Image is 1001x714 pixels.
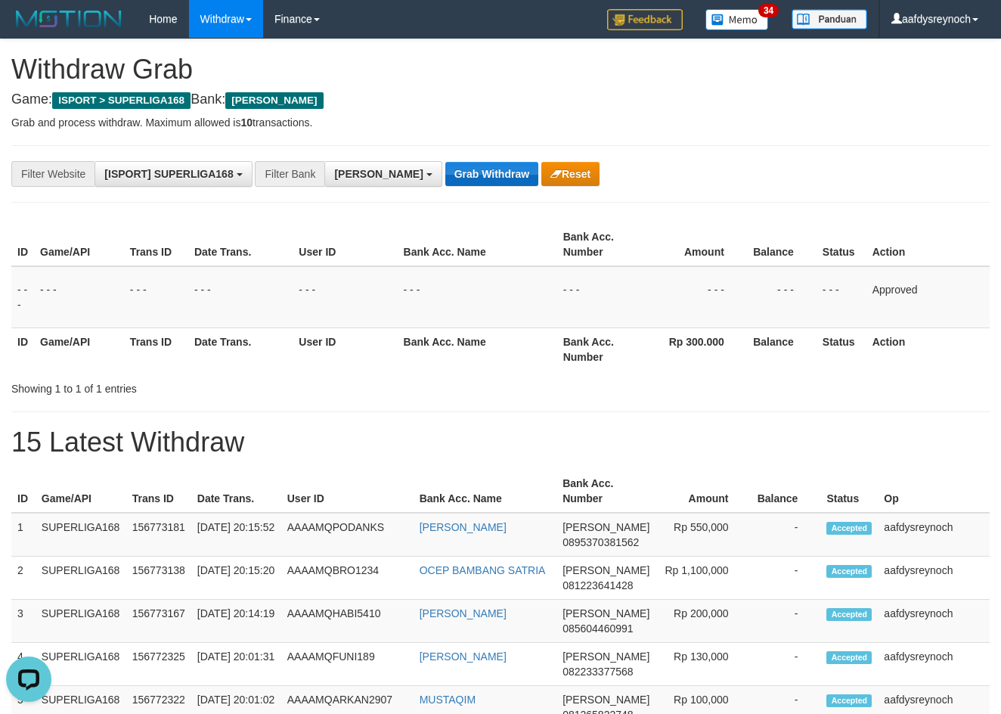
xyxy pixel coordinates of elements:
th: Balance [747,223,817,266]
td: aafdysreynoch [878,600,990,643]
th: Game/API [36,470,126,513]
th: Action [866,328,990,371]
td: SUPERLIGA168 [36,600,126,643]
td: - - - [11,266,34,328]
span: Accepted [826,694,872,707]
span: Copy 085604460991 to clipboard [562,622,633,635]
th: Bank Acc. Name [398,328,557,371]
a: [PERSON_NAME] [420,607,507,619]
td: AAAAMQPODANKS [281,513,414,557]
span: Accepted [826,565,872,578]
th: Game/API [34,328,124,371]
th: Amount [643,223,747,266]
div: Filter Website [11,161,95,187]
td: - - - [557,266,644,328]
td: 4 [11,643,36,686]
td: aafdysreynoch [878,557,990,600]
button: Reset [541,162,600,186]
th: ID [11,223,34,266]
td: - - - [124,266,188,328]
td: - [752,557,821,600]
td: SUPERLIGA168 [36,513,126,557]
span: [PERSON_NAME] [562,564,649,576]
span: [PERSON_NAME] [562,694,649,706]
td: Rp 1,100,000 [655,557,751,600]
span: Copy 0895370381562 to clipboard [562,536,639,548]
th: Amount [655,470,751,513]
th: Date Trans. [191,470,281,513]
th: Action [866,223,990,266]
td: 1 [11,513,36,557]
span: Accepted [826,522,872,535]
a: [PERSON_NAME] [420,521,507,533]
th: User ID [293,223,397,266]
span: [PERSON_NAME] [334,168,423,180]
td: - [752,643,821,686]
button: Grab Withdraw [445,162,538,186]
th: Op [878,470,990,513]
td: - - - [398,266,557,328]
span: [ISPORT] SUPERLIGA168 [104,168,233,180]
td: - - - [817,266,866,328]
th: Bank Acc. Number [557,223,644,266]
td: 156772325 [126,643,191,686]
th: Date Trans. [188,223,293,266]
img: panduan.png [792,9,867,29]
button: [ISPORT] SUPERLIGA168 [95,161,252,187]
th: User ID [281,470,414,513]
td: aafdysreynoch [878,513,990,557]
td: - - - [34,266,124,328]
th: Bank Acc. Name [398,223,557,266]
span: Accepted [826,651,872,664]
span: 34 [758,4,779,17]
td: - [752,600,821,643]
a: [PERSON_NAME] [420,650,507,663]
td: - - - [747,266,817,328]
td: Rp 130,000 [655,643,751,686]
td: 156773181 [126,513,191,557]
td: Approved [866,266,990,328]
td: SUPERLIGA168 [36,557,126,600]
span: ISPORT > SUPERLIGA168 [52,92,191,109]
div: Showing 1 to 1 of 1 entries [11,375,406,396]
img: Button%20Memo.svg [705,9,769,30]
th: Bank Acc. Number [557,328,644,371]
img: Feedback.jpg [607,9,683,30]
td: - - - [643,266,747,328]
button: Open LiveChat chat widget [6,6,51,51]
td: [DATE] 20:01:31 [191,643,281,686]
td: [DATE] 20:14:19 [191,600,281,643]
th: Balance [747,328,817,371]
a: MUSTAQIM [420,694,476,706]
td: Rp 200,000 [655,600,751,643]
td: SUPERLIGA168 [36,643,126,686]
a: OCEP BAMBANG SATRIA [420,564,546,576]
span: [PERSON_NAME] [562,650,649,663]
th: Date Trans. [188,328,293,371]
th: Trans ID [124,223,188,266]
td: - [752,513,821,557]
td: Rp 550,000 [655,513,751,557]
th: Balance [752,470,821,513]
td: 156773138 [126,557,191,600]
strong: 10 [240,116,253,129]
th: ID [11,470,36,513]
td: 2 [11,557,36,600]
h4: Game: Bank: [11,92,990,107]
td: [DATE] 20:15:20 [191,557,281,600]
th: Bank Acc. Number [556,470,655,513]
div: Filter Bank [255,161,324,187]
th: ID [11,328,34,371]
td: 156773167 [126,600,191,643]
img: MOTION_logo.png [11,8,126,30]
span: [PERSON_NAME] [562,521,649,533]
td: - - - [188,266,293,328]
span: [PERSON_NAME] [225,92,323,109]
th: Trans ID [124,328,188,371]
p: Grab and process withdraw. Maximum allowed is transactions. [11,115,990,130]
th: Bank Acc. Name [414,470,556,513]
h1: Withdraw Grab [11,54,990,85]
th: Status [817,328,866,371]
th: Game/API [34,223,124,266]
th: Status [817,223,866,266]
